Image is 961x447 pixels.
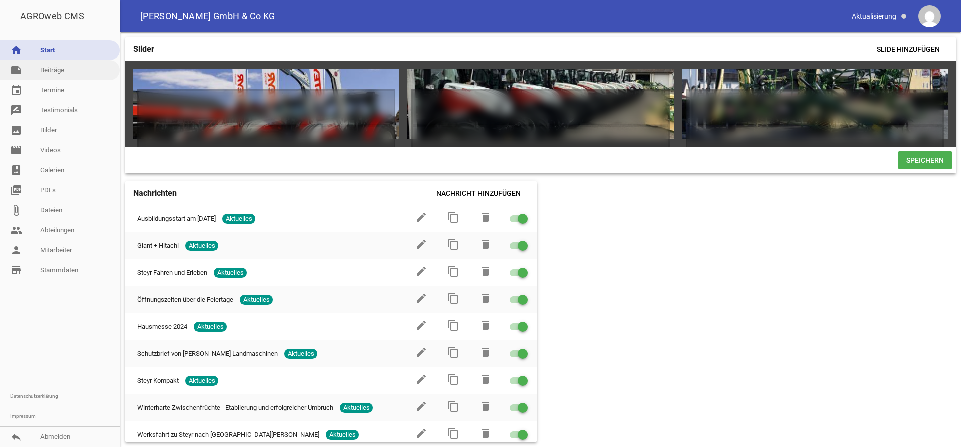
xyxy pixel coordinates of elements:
span: Aktuelles [214,268,247,278]
i: content_copy [447,373,459,385]
i: edit [415,427,427,439]
i: edit [415,292,427,304]
a: edit [415,379,427,387]
i: content_copy [447,319,459,331]
span: Hausmesse 2024 [137,322,187,332]
i: people [10,224,22,236]
span: Aktuelles [326,430,359,440]
a: edit [415,298,427,306]
i: delete [479,400,492,412]
i: attach_file [10,204,22,216]
a: edit [415,352,427,360]
span: Steyr Fahren und Erleben [137,268,207,278]
i: store_mall_directory [10,264,22,276]
i: home [10,44,22,56]
i: content_copy [447,346,459,358]
i: photo_album [10,164,22,176]
span: Aktuelles [240,295,273,305]
i: reply [10,431,22,443]
i: picture_as_pdf [10,184,22,196]
span: Aktuelles [222,214,255,224]
span: Giant + Hitachi [137,241,179,251]
span: Aktuelles [284,349,317,359]
i: movie [10,144,22,156]
i: delete [479,211,492,223]
i: image [10,124,22,136]
i: content_copy [447,265,459,277]
span: Speichern [898,151,952,169]
h4: Nachrichten [133,185,177,201]
span: Ausbildungsstart am [DATE] [137,214,216,224]
i: edit [415,238,427,250]
span: Slide hinzufügen [869,40,948,58]
i: content_copy [447,238,459,250]
i: delete [479,319,492,331]
i: edit [415,400,427,412]
i: delete [479,373,492,385]
i: delete [479,238,492,250]
i: delete [479,346,492,358]
span: Aktuelles [194,322,227,332]
i: delete [479,427,492,439]
i: edit [415,346,427,358]
span: Schutzbrief von [PERSON_NAME] Landmaschinen [137,349,278,359]
span: Nachricht hinzufügen [428,184,529,202]
span: Öffnungszeiten über die Feiertage [137,295,233,305]
a: edit [415,217,427,225]
i: edit [415,211,427,223]
i: content_copy [447,400,459,412]
i: delete [479,265,492,277]
a: edit [415,244,427,252]
span: Aktuelles [340,403,373,413]
span: Aktuelles [185,241,218,251]
i: rate_review [10,104,22,116]
i: event [10,84,22,96]
i: content_copy [447,292,459,304]
span: Winterharte Zwischenfrüchte - Etablierung und erfolgreicher Umbruch [137,403,333,413]
i: edit [415,319,427,331]
a: edit [415,325,427,333]
i: content_copy [447,427,459,439]
i: note [10,64,22,76]
i: edit [415,373,427,385]
h4: Slider [133,41,154,57]
span: Steyr Kompakt [137,376,179,386]
i: content_copy [447,211,459,223]
i: edit [415,265,427,277]
span: Werksfahrt zu Steyr nach [GEOGRAPHIC_DATA][PERSON_NAME] [137,430,319,440]
a: edit [415,271,427,279]
i: delete [479,292,492,304]
a: edit [415,406,427,414]
a: edit [415,433,427,441]
span: [PERSON_NAME] GmbH & Co KG [140,12,275,21]
span: Aktuelles [185,376,218,386]
i: person [10,244,22,256]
